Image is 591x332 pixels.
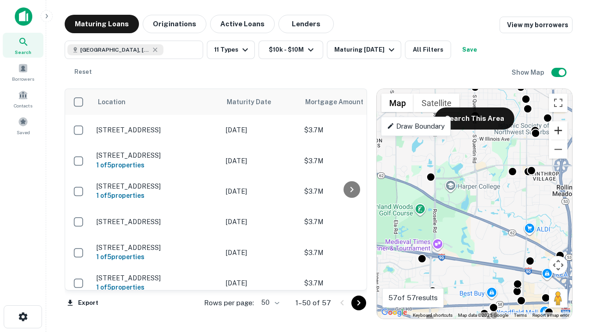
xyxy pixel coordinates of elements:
[388,292,438,303] p: 57 of 57 results
[226,156,295,166] p: [DATE]
[68,63,98,81] button: Reset
[295,297,331,308] p: 1–50 of 57
[96,218,217,226] p: [STREET_ADDRESS]
[15,7,32,26] img: capitalize-icon.png
[387,121,445,132] p: Draw Boundary
[143,15,206,33] button: Originations
[258,296,281,309] div: 50
[3,33,43,58] a: Search
[92,89,221,115] th: Location
[549,140,567,159] button: Zoom out
[351,296,366,310] button: Go to next page
[17,129,30,136] span: Saved
[259,41,323,59] button: $10k - $10M
[334,44,397,55] div: Maturing [DATE]
[327,41,401,59] button: Maturing [DATE]
[12,75,34,83] span: Borrowers
[512,67,546,77] h6: Show Map
[96,243,217,252] p: [STREET_ADDRESS]
[226,186,295,196] p: [DATE]
[96,151,217,160] p: [STREET_ADDRESS]
[3,86,43,111] a: Contacts
[15,48,31,56] span: Search
[226,278,295,288] p: [DATE]
[379,307,410,319] img: Google
[3,113,43,138] a: Saved
[549,121,567,140] button: Zoom in
[96,182,217,190] p: [STREET_ADDRESS]
[226,248,295,258] p: [DATE]
[304,125,397,135] p: $3.7M
[500,17,573,33] a: View my borrowers
[304,248,397,258] p: $3.7M
[549,256,567,274] button: Map camera controls
[96,282,217,292] h6: 1 of 5 properties
[226,217,295,227] p: [DATE]
[413,312,452,319] button: Keyboard shortcuts
[97,96,126,107] span: Location
[381,94,414,112] button: Show street map
[379,307,410,319] a: Open this area in Google Maps (opens a new window)
[304,186,397,196] p: $3.7M
[545,258,591,302] iframe: Chat Widget
[514,313,527,318] a: Terms (opens in new tab)
[14,102,32,109] span: Contacts
[435,107,514,130] button: Search This Area
[304,278,397,288] p: $3.7M
[96,126,217,134] p: [STREET_ADDRESS]
[204,297,254,308] p: Rows per page:
[96,274,217,282] p: [STREET_ADDRESS]
[414,94,459,112] button: Show satellite imagery
[65,15,139,33] button: Maturing Loans
[96,160,217,170] h6: 1 of 5 properties
[210,15,275,33] button: Active Loans
[458,313,508,318] span: Map data ©2025 Google
[278,15,334,33] button: Lenders
[305,96,375,107] span: Mortgage Amount
[304,156,397,166] p: $3.7M
[221,89,300,115] th: Maturity Date
[227,96,283,107] span: Maturity Date
[3,59,43,84] a: Borrowers
[65,296,101,310] button: Export
[207,41,255,59] button: 11 Types
[80,46,150,54] span: [GEOGRAPHIC_DATA], [GEOGRAPHIC_DATA]
[377,89,572,319] div: 0 0
[96,252,217,262] h6: 1 of 5 properties
[96,190,217,201] h6: 1 of 5 properties
[226,125,295,135] p: [DATE]
[455,41,484,59] button: Save your search to get updates of matches that match your search criteria.
[405,41,451,59] button: All Filters
[300,89,401,115] th: Mortgage Amount
[304,217,397,227] p: $3.7M
[549,94,567,112] button: Toggle fullscreen view
[532,313,569,318] a: Report a map error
